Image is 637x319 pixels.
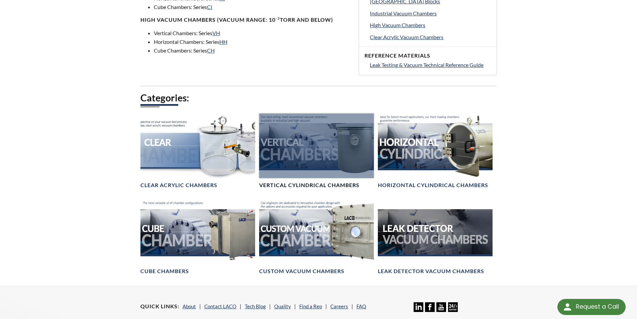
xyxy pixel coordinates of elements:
[557,299,626,315] div: Request a Call
[378,182,488,189] h4: Horizontal Cylindrical Chambers
[370,62,484,68] span: Leak Testing & Vacuum Technical Reference Guide
[140,182,217,189] h4: Clear Acrylic Chambers
[140,200,255,275] a: Cube Chambers headerCube Chambers
[207,47,215,54] a: CH
[576,299,619,314] div: Request a Call
[370,34,443,40] span: Clear Acrylic Vacuum Chambers
[183,303,196,309] a: About
[370,61,491,69] a: Leak Testing & Vacuum Technical Reference Guide
[276,16,280,21] sup: -3
[140,113,255,189] a: Clear Chambers headerClear Acrylic Chambers
[154,46,351,55] li: Cube Chambers: Series
[259,268,344,275] h4: Custom Vacuum Chambers
[370,21,491,29] a: High Vacuum Chambers
[378,268,484,275] h4: Leak Detector Vacuum Chambers
[259,182,359,189] h4: Vertical Cylindrical Chambers
[245,303,266,309] a: Tech Blog
[370,33,491,42] a: Clear Acrylic Vacuum Chambers
[378,113,493,189] a: Horizontal Cylindrical headerHorizontal Cylindrical Chambers
[562,302,573,312] img: round button
[378,200,493,275] a: Leak Test Vacuum Chambers headerLeak Detector Vacuum Chambers
[364,52,491,59] h4: Reference Materials
[219,38,227,45] a: HH
[140,16,351,23] h4: High Vacuum Chambers (Vacuum range: 10 Torr and below)
[356,303,366,309] a: FAQ
[299,303,322,309] a: Find a Rep
[274,303,291,309] a: Quality
[370,10,437,16] span: Industrial Vacuum Chambers
[212,30,220,36] a: VH
[140,92,497,104] h2: Categories:
[154,3,351,11] li: Cube Chambers: Series
[259,200,374,275] a: Custom Vacuum Chamber headerCustom Vacuum Chambers
[330,303,348,309] a: Careers
[259,113,374,189] a: Vertical Vacuum Chambers headerVertical Cylindrical Chambers
[207,4,212,10] a: CI
[140,303,179,310] h4: Quick Links
[154,29,351,37] li: Vertical Chambers: Series
[140,268,189,275] h4: Cube Chambers
[448,302,458,312] img: 24/7 Support Icon
[370,22,425,28] span: High Vacuum Chambers
[204,303,236,309] a: Contact LACO
[448,307,458,313] a: 24/7 Support
[154,37,351,46] li: Horizontal Chambers: Series
[370,9,491,18] a: Industrial Vacuum Chambers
